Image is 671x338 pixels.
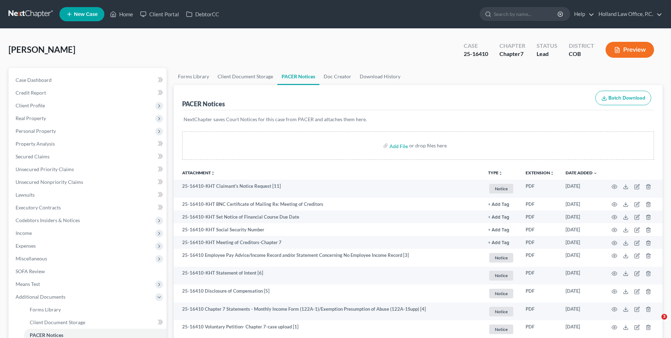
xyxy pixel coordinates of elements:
[16,230,32,236] span: Income
[16,166,74,172] span: Unsecured Priority Claims
[213,68,277,85] a: Client Document Storage
[520,210,560,223] td: PDF
[488,171,503,175] button: TYPEunfold_more
[8,44,75,55] span: [PERSON_NAME]
[174,267,482,285] td: 25-16410-KHT Statement of Intent [6]
[174,180,482,198] td: 25-16410-KHT Claimant's Notice Request [11]
[464,50,488,58] div: 25-16410
[520,267,560,285] td: PDF
[520,303,560,321] td: PDF
[537,42,557,50] div: Status
[489,307,513,316] span: Notice
[520,180,560,198] td: PDF
[174,68,213,85] a: Forms Library
[16,77,52,83] span: Case Dashboard
[569,50,594,58] div: COB
[16,102,45,108] span: Client Profile
[182,170,215,175] a: Attachmentunfold_more
[489,184,513,193] span: Notice
[489,325,513,334] span: Notice
[488,226,514,233] a: + Add Tag
[488,214,514,220] a: + Add Tag
[30,319,85,325] span: Client Document Storage
[488,306,514,317] a: Notice
[16,255,47,261] span: Miscellaneous
[16,268,45,274] span: SOFA Review
[593,171,597,175] i: expand_more
[560,198,603,210] td: [DATE]
[174,303,482,321] td: 25-16410 Chapter 7 Statements - Monthly Income Form (122A-1)/Exemption Presumption of Abuse (122A...
[464,42,488,50] div: Case
[174,210,482,223] td: 25-16410-KHT Set Notice of Financial Course Due Date
[10,137,167,150] a: Property Analysis
[174,198,482,210] td: 25-16410-KHT BNC Certificate of Mailing Re: Meeting of Creditors
[182,100,225,108] div: PACER Notices
[277,68,319,85] a: PACER Notices
[174,236,482,249] td: 25-16410-KHT Meeting of Creditors-Chapter 7
[24,303,167,316] a: Forms Library
[489,289,513,298] span: Notice
[560,249,603,267] td: [DATE]
[319,68,355,85] a: Doc Creator
[488,288,514,299] a: Notice
[520,285,560,303] td: PDF
[560,285,603,303] td: [DATE]
[10,201,167,214] a: Executory Contracts
[520,223,560,236] td: PDF
[488,215,509,220] button: + Add Tag
[16,217,80,223] span: Codebtors Insiders & Notices
[499,42,525,50] div: Chapter
[174,285,482,303] td: 25-16410 Disclosure of Compensation [5]
[520,236,560,249] td: PDF
[24,316,167,329] a: Client Document Storage
[661,314,667,320] span: 3
[488,228,509,232] button: + Add Tag
[30,332,63,338] span: PACER Notices
[489,271,513,280] span: Notice
[499,50,525,58] div: Chapter
[10,188,167,201] a: Lawsuits
[16,128,56,134] span: Personal Property
[488,241,509,245] button: + Add Tag
[569,42,594,50] div: District
[16,179,83,185] span: Unsecured Nonpriority Claims
[494,7,559,21] input: Search by name...
[137,8,183,21] a: Client Portal
[16,204,61,210] span: Executory Contracts
[183,8,222,21] a: DebtorCC
[30,306,61,312] span: Forms Library
[498,171,503,175] i: unfold_more
[488,183,514,195] a: Notice
[10,150,167,163] a: Secured Claims
[10,86,167,99] a: Credit Report
[647,314,664,331] iframe: Intercom live chat
[560,267,603,285] td: [DATE]
[10,74,167,86] a: Case Dashboard
[608,95,645,101] span: Batch Download
[211,171,215,175] i: unfold_more
[595,91,651,106] button: Batch Download
[488,239,514,246] a: + Add Tag
[520,249,560,267] td: PDF
[16,243,36,249] span: Expenses
[595,8,662,21] a: Holland Law Office, P.C.
[355,68,405,85] a: Download History
[16,281,40,287] span: Means Test
[174,249,482,267] td: 25-16410 Employee Pay Advice/Income Record and/or Statement Concerning No Employee Income Record [3]
[16,294,65,300] span: Additional Documents
[560,223,603,236] td: [DATE]
[560,236,603,249] td: [DATE]
[488,252,514,264] a: Notice
[16,90,46,96] span: Credit Report
[174,223,482,236] td: 25-16410-KHT Social Security Number
[10,176,167,188] a: Unsecured Nonpriority Claims
[488,202,509,207] button: + Add Tag
[16,141,55,147] span: Property Analysis
[16,192,35,198] span: Lawsuits
[526,170,554,175] a: Extensionunfold_more
[106,8,137,21] a: Home
[488,201,514,208] a: + Add Tag
[560,210,603,223] td: [DATE]
[488,323,514,335] a: Notice
[571,8,594,21] a: Help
